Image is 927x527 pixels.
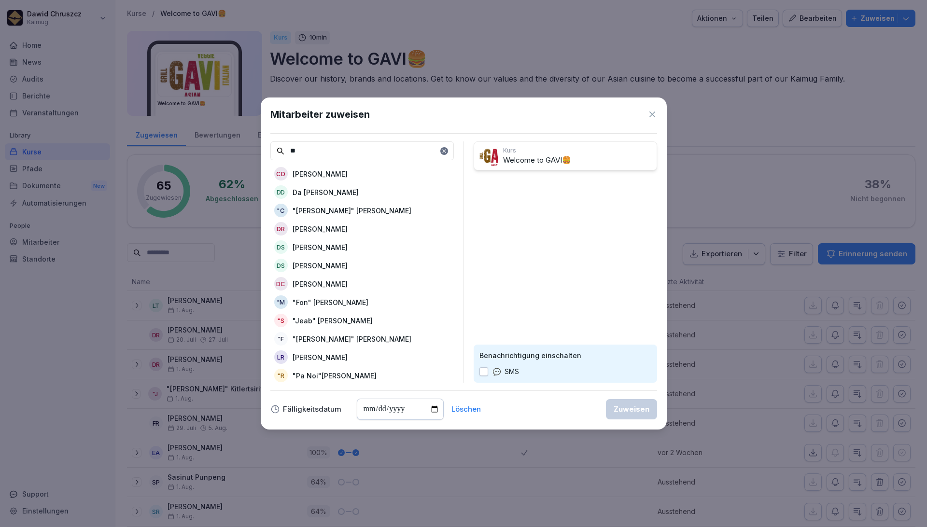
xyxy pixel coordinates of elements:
p: Benachrichtigung einschalten [479,350,651,361]
div: "C [274,204,288,217]
p: "Jeab" [PERSON_NAME] [293,316,373,326]
p: "Fon" [PERSON_NAME] [293,297,368,307]
div: "M [274,295,288,309]
p: Kurs [503,146,653,155]
div: DS [274,259,288,272]
div: Zuweisen [614,404,649,415]
p: [PERSON_NAME] [293,242,348,252]
p: Da [PERSON_NAME] [293,187,359,197]
p: [PERSON_NAME] [293,224,348,234]
div: DC [274,277,288,291]
p: "[PERSON_NAME]" [PERSON_NAME] [293,334,411,344]
div: DS [274,240,288,254]
p: Fälligkeitsdatum [283,406,341,413]
div: CD [274,167,288,180]
div: "S [274,314,288,327]
div: "R [274,369,288,382]
div: LR [274,350,288,364]
p: [PERSON_NAME] [293,352,348,362]
div: DR [274,222,288,236]
div: "F [274,332,288,346]
p: "[PERSON_NAME]" [PERSON_NAME] [293,206,411,216]
p: [PERSON_NAME] [293,261,348,271]
button: Zuweisen [606,399,657,419]
p: SMS [505,366,519,377]
p: [PERSON_NAME] [293,279,348,289]
p: [PERSON_NAME] [293,169,348,179]
div: DD [274,185,288,199]
p: "Pa Noi"[PERSON_NAME] [293,371,377,381]
p: Welcome to GAVI🍔​ [503,155,653,166]
button: Löschen [451,406,481,413]
h1: Mitarbeiter zuweisen [270,107,370,122]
